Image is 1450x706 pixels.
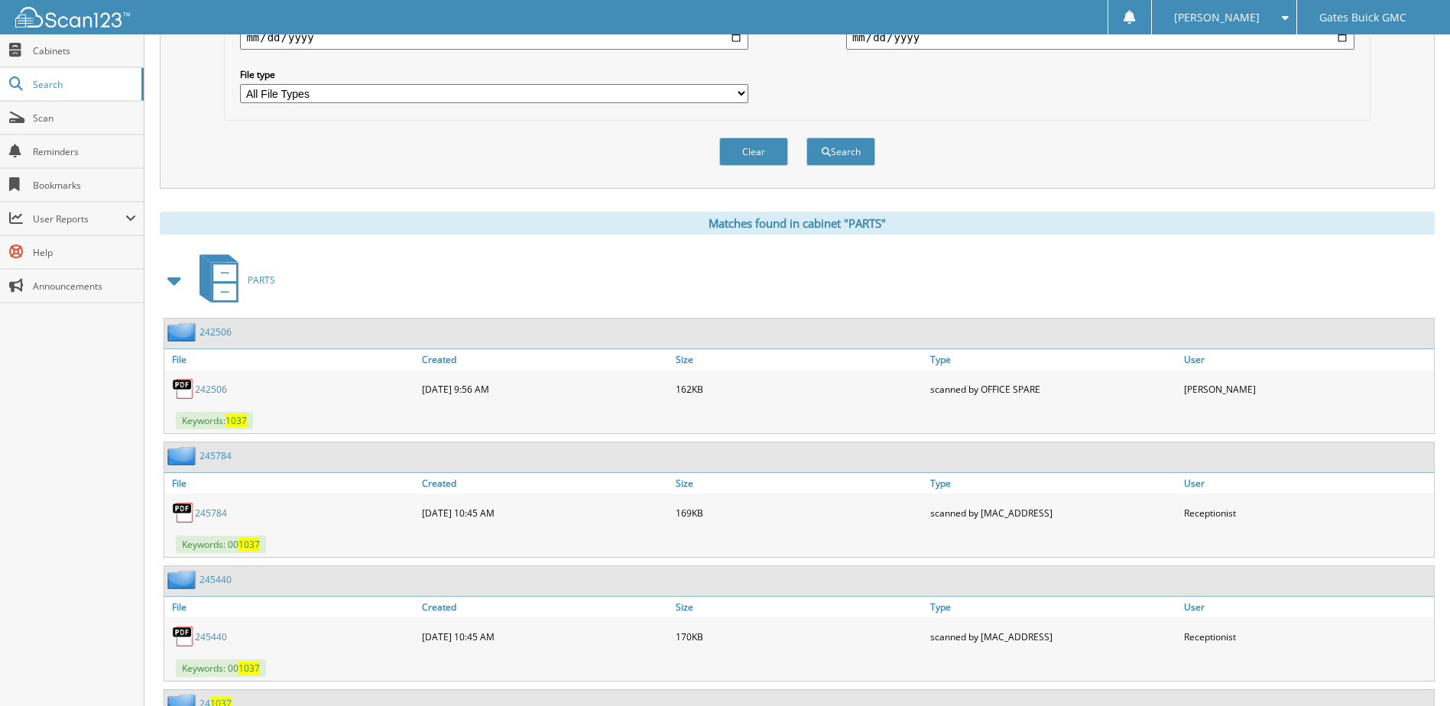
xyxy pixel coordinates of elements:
span: 1037 [225,414,247,427]
a: Type [926,349,1180,370]
a: 242506 [199,325,232,338]
span: 1037 [238,662,260,675]
a: Size [672,349,926,370]
img: folder2.png [167,570,199,589]
img: folder2.png [167,322,199,342]
a: 245784 [199,449,232,462]
span: Scan [33,112,136,125]
div: [DATE] 10:45 AM [418,621,672,652]
img: PDF.png [172,625,195,648]
span: PARTS [248,274,275,287]
img: PDF.png [172,377,195,400]
button: Search [806,138,875,166]
a: Size [672,473,926,494]
button: Clear [719,138,788,166]
a: File [164,597,418,617]
a: Created [418,349,672,370]
span: [PERSON_NAME] [1174,13,1260,22]
input: start [240,25,748,50]
div: scanned by OFFICE SPARE [926,374,1180,404]
div: 170KB [672,621,926,652]
a: File [164,473,418,494]
a: User [1180,473,1434,494]
a: User [1180,597,1434,617]
span: Cabinets [33,44,136,57]
iframe: Chat Widget [1374,633,1450,706]
span: Keywords: 00 [176,536,266,553]
a: PARTS [190,250,275,310]
a: Created [418,597,672,617]
div: Matches found in cabinet "PARTS" [160,212,1435,235]
label: File type [240,68,748,81]
div: Receptionist [1180,621,1434,652]
div: Receptionist [1180,497,1434,528]
span: 1037 [238,538,260,551]
div: 162KB [672,374,926,404]
input: end [846,25,1354,50]
span: User Reports [33,212,125,225]
a: Created [418,473,672,494]
a: 245440 [199,573,232,586]
a: Type [926,473,1180,494]
span: Keywords: [176,412,253,429]
a: Type [926,597,1180,617]
span: Bookmarks [33,179,136,192]
span: Reminders [33,145,136,158]
img: folder2.png [167,446,199,465]
a: Size [672,597,926,617]
span: Gates Buick GMC [1319,13,1406,22]
a: 245440 [195,630,227,643]
span: Help [33,246,136,259]
a: 245784 [195,507,227,520]
span: Keywords: 00 [176,659,266,677]
img: PDF.png [172,501,195,524]
div: [DATE] 10:45 AM [418,497,672,528]
div: [PERSON_NAME] [1180,374,1434,404]
div: [DATE] 9:56 AM [418,374,672,404]
span: Search [33,78,134,91]
div: scanned by [MAC_ADDRESS] [926,621,1180,652]
div: scanned by [MAC_ADDRESS] [926,497,1180,528]
a: User [1180,349,1434,370]
div: 169KB [672,497,926,528]
a: File [164,349,418,370]
img: scan123-logo-white.svg [15,7,130,28]
a: 242506 [195,383,227,396]
span: Announcements [33,280,136,293]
